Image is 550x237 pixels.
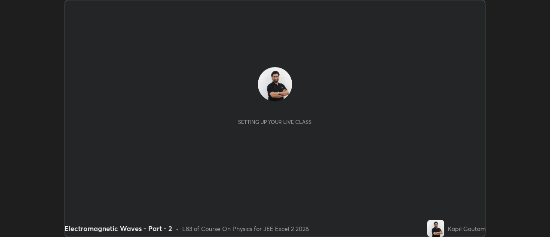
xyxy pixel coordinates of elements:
[176,224,179,233] div: •
[448,224,486,233] div: Kapil Gautam
[182,224,309,233] div: L83 of Course On Physics for JEE Excel 2 2026
[64,223,172,234] div: Electromagnetic Waves - Part - 2
[238,119,312,125] div: Setting up your live class
[258,67,292,102] img: 00bbc326558d46f9aaf65f1f5dcb6be8.jpg
[427,220,444,237] img: 00bbc326558d46f9aaf65f1f5dcb6be8.jpg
